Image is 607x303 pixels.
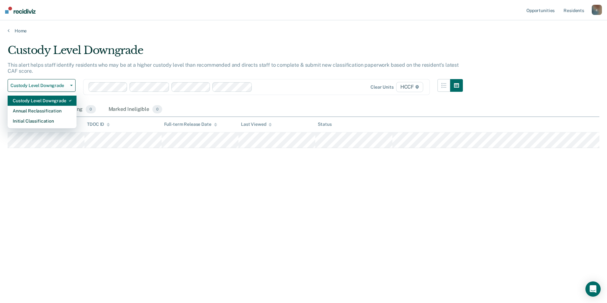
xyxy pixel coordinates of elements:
span: Custody Level Downgrade [10,83,68,88]
img: Recidiviz [5,7,36,14]
button: c [592,5,602,15]
a: Home [8,28,599,34]
div: Custody Level Downgrade [13,96,71,106]
span: 0 [86,105,96,113]
div: Open Intercom Messenger [585,281,601,297]
p: This alert helps staff identify residents who may be at a higher custody level than recommended a... [8,62,459,74]
div: Pending0 [62,103,97,117]
div: Marked Ineligible0 [107,103,164,117]
div: Clear units [370,84,394,90]
span: 0 [152,105,162,113]
div: TDOC ID [87,122,110,127]
div: Full-term Release Date [164,122,217,127]
button: Custody Level Downgrade [8,79,76,92]
span: HCCF [396,82,423,92]
div: Annual Reclassification [13,106,71,116]
div: Last Viewed [241,122,272,127]
div: Status [318,122,331,127]
div: Custody Level Downgrade [8,44,463,62]
div: Initial Classification [13,116,71,126]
